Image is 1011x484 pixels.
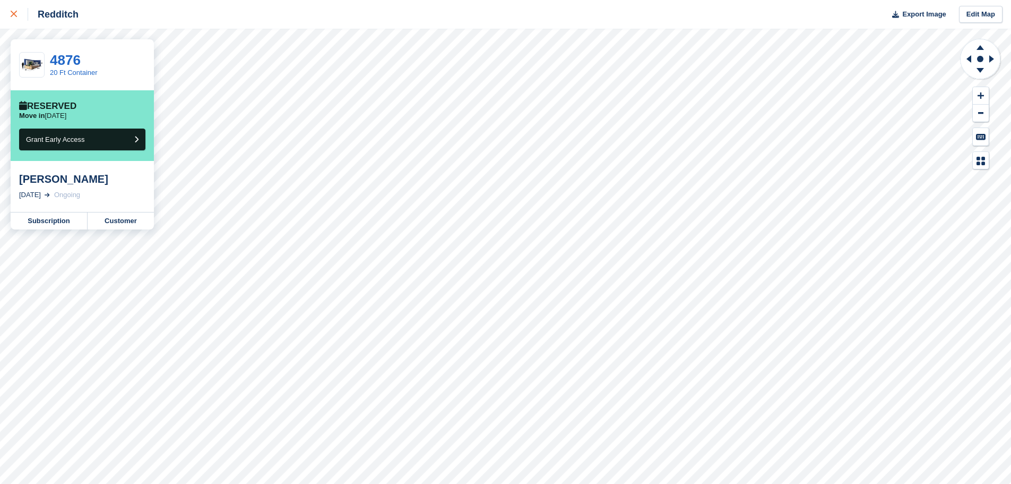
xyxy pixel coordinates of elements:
[19,112,45,120] span: Move in
[973,87,989,105] button: Zoom In
[973,128,989,146] button: Keyboard Shortcuts
[50,69,98,77] a: 20 Ft Container
[20,56,44,74] img: 20-ft-container%20(1).jpg
[973,105,989,122] button: Zoom Out
[26,135,85,143] span: Grant Early Access
[19,112,66,120] p: [DATE]
[54,190,80,200] div: Ongoing
[19,190,41,200] div: [DATE]
[902,9,946,20] span: Export Image
[50,52,81,68] a: 4876
[19,129,145,150] button: Grant Early Access
[88,213,154,230] a: Customer
[19,173,145,185] div: [PERSON_NAME]
[973,152,989,169] button: Map Legend
[886,6,946,23] button: Export Image
[28,8,79,21] div: Redditch
[19,101,76,112] div: Reserved
[11,213,88,230] a: Subscription
[959,6,1003,23] a: Edit Map
[45,193,50,197] img: arrow-right-light-icn-cde0832a797a2874e46488d9cf13f60e5c3a73dbe684e267c42b8395dfbc2abf.svg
